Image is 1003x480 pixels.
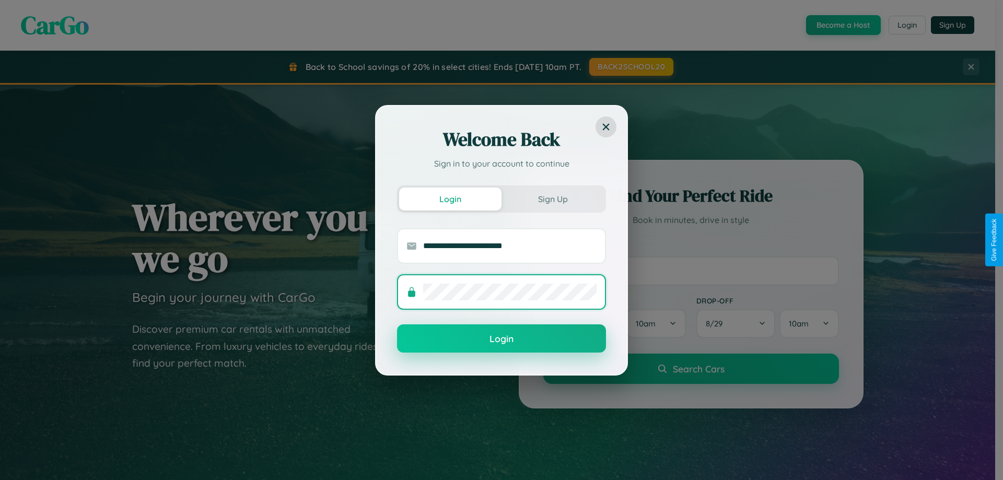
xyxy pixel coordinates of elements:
[397,324,606,353] button: Login
[397,157,606,170] p: Sign in to your account to continue
[399,188,501,210] button: Login
[501,188,604,210] button: Sign Up
[990,219,998,261] div: Give Feedback
[397,127,606,152] h2: Welcome Back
